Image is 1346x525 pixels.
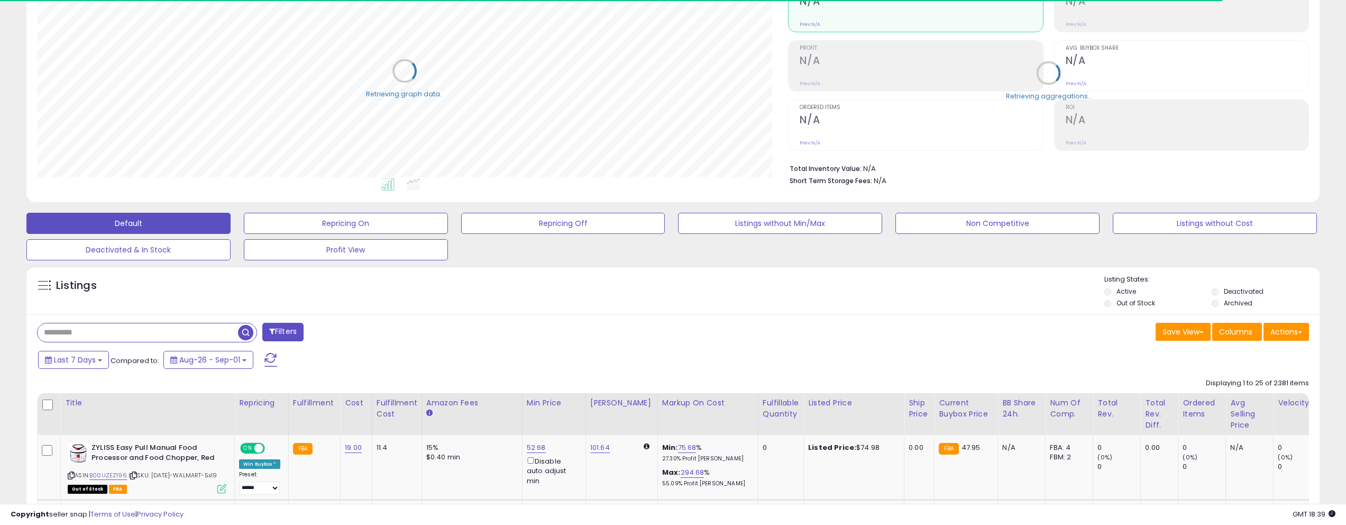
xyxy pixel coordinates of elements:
[1002,397,1041,420] div: BB Share 24h.
[662,468,750,487] div: %
[38,351,109,369] button: Last 7 Days
[1183,397,1221,420] div: Ordered Items
[68,443,89,464] img: 41W2p4jqR7L._SL40_.jpg
[678,442,697,453] a: 75.68
[65,397,230,409] div: Title
[56,278,97,293] h5: Listings
[1206,378,1309,388] div: Displaying 1 to 25 of 2381 items
[808,397,900,409] div: Listed Price
[1278,453,1293,461] small: (0%)
[262,323,304,341] button: Filters
[527,442,546,453] a: 52.68
[263,444,280,453] span: OFF
[662,467,681,477] b: Max:
[1224,287,1263,296] label: Deactivated
[1183,453,1197,461] small: (0%)
[366,89,443,98] div: Retrieving graph data..
[239,471,280,495] div: Preset:
[1278,443,1321,452] div: 0
[1006,91,1091,101] div: Retrieving aggregations..
[239,459,280,469] div: Win BuyBox *
[590,397,653,409] div: [PERSON_NAME]
[1278,397,1316,409] div: Velocity
[426,443,514,452] div: 15%
[11,509,49,519] strong: Copyright
[1145,397,1174,431] div: Total Rev. Diff.
[1145,443,1170,452] div: 0.00
[1278,462,1321,472] div: 0
[681,467,704,478] a: 294.68
[662,397,754,409] div: Markup on Cost
[763,443,795,452] div: 0
[241,444,254,453] span: ON
[1097,462,1140,472] div: 0
[111,356,159,366] span: Compared to:
[109,485,127,494] span: FBA
[461,213,665,234] button: Repricing Off
[345,397,368,409] div: Cost
[1230,397,1269,431] div: Avg Selling Price
[1002,443,1037,452] div: N/A
[163,351,253,369] button: Aug-26 - Sep-01
[939,397,993,420] div: Current Buybox Price
[1293,509,1335,519] span: 2025-09-9 18:39 GMT
[1104,275,1320,285] p: Listing States:
[377,443,414,452] div: 11.4
[1116,287,1136,296] label: Active
[1050,443,1085,452] div: FBA: 4
[1224,298,1252,307] label: Archived
[1156,323,1211,341] button: Save View
[1183,443,1225,452] div: 0
[1113,213,1317,234] button: Listings without Cost
[426,397,518,409] div: Amazon Fees
[90,509,135,519] a: Terms of Use
[26,239,231,260] button: Deactivated & In Stock
[527,397,581,409] div: Min Price
[1116,298,1155,307] label: Out of Stock
[179,355,240,365] span: Aug-26 - Sep-01
[808,442,856,452] b: Listed Price:
[909,443,926,452] div: 0.00
[1183,462,1225,472] div: 0
[657,393,758,435] th: The percentage added to the cost of goods (COGS) that forms the calculator for Min & Max prices.
[763,397,799,420] div: Fulfillable Quantity
[244,239,448,260] button: Profit View
[662,480,750,487] p: 55.09% Profit [PERSON_NAME]
[1263,323,1309,341] button: Actions
[1212,323,1262,341] button: Columns
[678,213,882,234] button: Listings without Min/Max
[939,443,958,455] small: FBA
[426,452,514,462] div: $0.40 min
[808,443,896,452] div: $74.98
[662,455,750,463] p: 27.30% Profit [PERSON_NAME]
[345,442,362,453] a: 19.00
[527,455,578,486] div: Disable auto adjust min
[662,442,678,452] b: Min:
[293,443,313,455] small: FBA
[662,443,750,463] div: %
[129,471,217,479] span: | SKU: [DATE]-WALMART-5x19
[11,510,184,520] div: seller snap | |
[895,213,1100,234] button: Non Competitive
[293,397,336,409] div: Fulfillment
[1219,327,1252,337] span: Columns
[426,409,433,418] small: Amazon Fees.
[89,471,127,480] a: B00UZEZ196
[1050,397,1088,420] div: Num of Comp.
[1230,443,1265,452] div: N/A
[54,355,96,365] span: Last 7 Days
[1097,443,1140,452] div: 0
[26,213,231,234] button: Default
[962,442,981,452] span: 47.95
[909,397,930,420] div: Ship Price
[377,397,417,420] div: Fulfillment Cost
[590,442,610,453] a: 101.64
[239,397,284,409] div: Repricing
[1097,397,1136,420] div: Total Rev.
[137,509,184,519] a: Privacy Policy
[68,443,226,492] div: ASIN:
[1097,453,1112,461] small: (0%)
[244,213,448,234] button: Repricing On
[91,443,220,465] b: ZYLISS Easy Pull Manual Food Processor and Food Chopper, Red
[1050,452,1085,462] div: FBM: 2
